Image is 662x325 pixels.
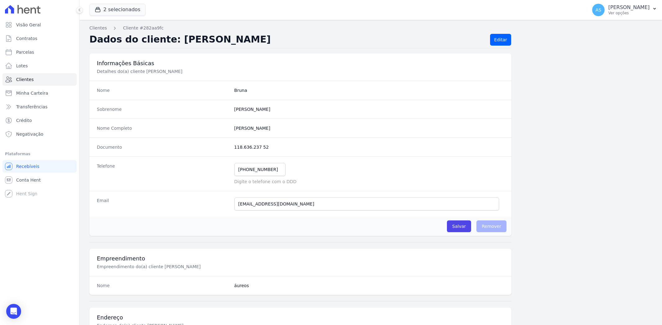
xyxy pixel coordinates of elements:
span: Parcelas [16,49,34,55]
p: Empreendimento do(a) cliente [PERSON_NAME] [97,264,305,270]
h2: Dados do cliente: [PERSON_NAME] [89,34,485,46]
div: Plataformas [5,150,74,158]
h3: Informações Básicas [97,60,504,67]
a: Crédito [2,114,77,127]
a: Lotes [2,60,77,72]
span: Minha Carteira [16,90,48,96]
a: Negativação [2,128,77,140]
div: Open Intercom Messenger [6,304,21,319]
dt: Sobrenome [97,106,229,112]
span: Conta Hent [16,177,41,183]
dd: 118.636.237 52 [234,144,504,150]
dt: Nome Completo [97,125,229,131]
a: Contratos [2,32,77,45]
dd: [PERSON_NAME] [234,125,504,131]
dt: Documento [97,144,229,150]
a: Clientes [2,73,77,86]
p: Digite o telefone com o DDD [234,178,504,185]
a: Recebíveis [2,160,77,173]
span: Remover [476,220,507,232]
span: Transferências [16,104,47,110]
dd: áureos [234,282,504,289]
span: Lotes [16,63,28,69]
span: Recebíveis [16,163,39,169]
span: Crédito [16,117,32,124]
p: Ver opções [608,11,650,16]
p: Detalhes do(a) cliente [PERSON_NAME] [97,68,305,74]
p: [PERSON_NAME] [608,4,650,11]
a: Transferências [2,101,77,113]
a: Clientes [89,25,107,31]
h3: Endereço [97,314,504,321]
span: AS [596,8,601,12]
a: Visão Geral [2,19,77,31]
a: Conta Hent [2,174,77,186]
dt: Nome [97,87,229,93]
input: Salvar [447,220,471,232]
a: Parcelas [2,46,77,58]
span: Contratos [16,35,37,42]
nav: Breadcrumb [89,25,652,31]
span: Visão Geral [16,22,41,28]
button: 2 selecionados [89,4,146,16]
span: Negativação [16,131,43,137]
dt: Nome [97,282,229,289]
a: Editar [490,34,511,46]
span: Clientes [16,76,34,83]
a: Minha Carteira [2,87,77,99]
a: Cliente #282aa9fc [123,25,164,31]
dd: [PERSON_NAME] [234,106,504,112]
button: AS [PERSON_NAME] Ver opções [587,1,662,19]
h3: Empreendimento [97,255,504,262]
dd: Bruna [234,87,504,93]
dt: Email [97,197,229,210]
dt: Telefone [97,163,229,185]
